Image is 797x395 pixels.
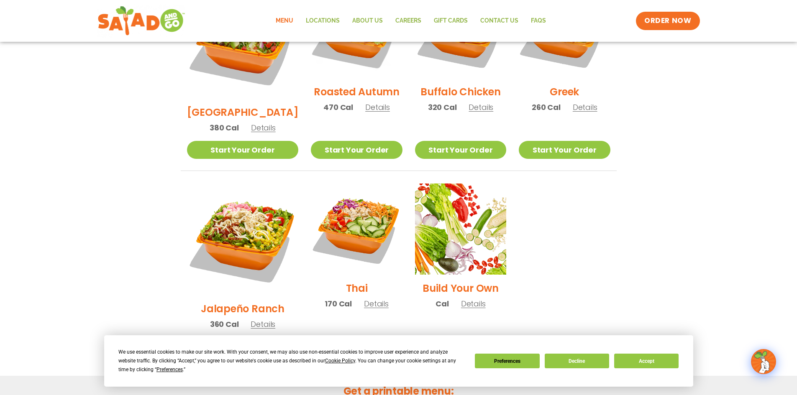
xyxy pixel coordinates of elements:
[97,4,186,38] img: new-SAG-logo-768×292
[323,102,353,113] span: 470 Cal
[469,102,493,112] span: Details
[475,354,539,368] button: Preferences
[532,102,561,113] span: 260 Cal
[636,12,700,30] a: ORDER NOW
[251,319,275,329] span: Details
[428,102,457,113] span: 320 Cal
[300,11,346,31] a: Locations
[269,11,552,31] nav: Menu
[614,354,679,368] button: Accept
[346,11,389,31] a: About Us
[525,11,552,31] a: FAQs
[415,141,506,159] a: Start Your Order
[311,141,402,159] a: Start Your Order
[325,298,352,309] span: 170 Cal
[420,84,500,99] h2: Buffalo Chicken
[187,183,299,295] img: Product photo for Jalapeño Ranch Salad
[550,84,579,99] h2: Greek
[365,102,390,112] span: Details
[269,11,300,31] a: Menu
[325,358,355,364] span: Cookie Policy
[251,122,276,133] span: Details
[311,183,402,275] img: Product photo for Thai Salad
[187,105,299,120] h2: [GEOGRAPHIC_DATA]
[415,183,506,275] img: Product photo for Build Your Own
[573,102,597,112] span: Details
[428,11,474,31] a: GIFT CARDS
[104,335,693,387] div: Cookie Consent Prompt
[314,84,400,99] h2: Roasted Autumn
[201,301,284,316] h2: Jalapeño Ranch
[752,350,775,373] img: wpChatIcon
[474,11,525,31] a: Contact Us
[118,348,465,374] div: We use essential cookies to make our site work. With your consent, we may also use non-essential ...
[389,11,428,31] a: Careers
[423,281,499,296] h2: Build Your Own
[210,319,239,330] span: 360 Cal
[545,354,609,368] button: Decline
[364,298,389,309] span: Details
[436,298,448,309] span: Cal
[461,298,486,309] span: Details
[156,367,183,372] span: Preferences
[187,141,299,159] a: Start Your Order
[644,16,691,26] span: ORDER NOW
[519,141,610,159] a: Start Your Order
[210,122,239,133] span: 380 Cal
[346,281,368,296] h2: Thai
